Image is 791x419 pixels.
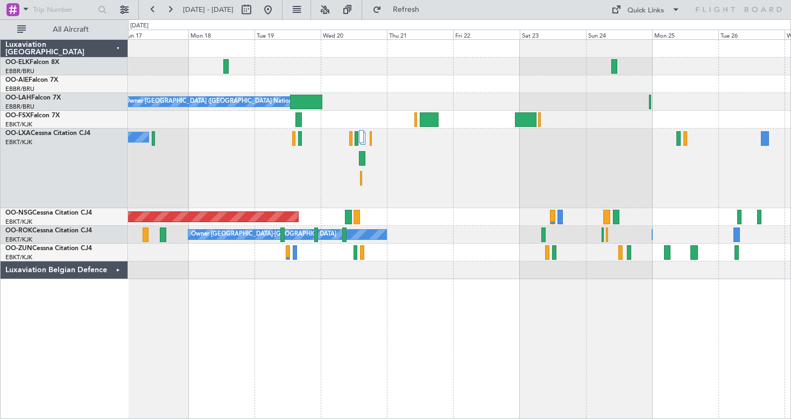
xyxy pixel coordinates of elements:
a: EBKT/KJK [5,120,32,129]
div: Owner [GEOGRAPHIC_DATA]-[GEOGRAPHIC_DATA] [191,226,336,243]
a: EBBR/BRU [5,85,34,93]
a: OO-LXACessna Citation CJ4 [5,130,90,137]
a: EBKT/KJK [5,138,32,146]
div: Sun 17 [122,30,188,39]
div: Tue 26 [718,30,785,39]
div: Tue 19 [255,30,321,39]
div: Fri 22 [453,30,519,39]
span: [DATE] - [DATE] [183,5,234,15]
button: Refresh [368,1,432,18]
div: Mon 25 [652,30,718,39]
a: EBKT/KJK [5,218,32,226]
a: EBBR/BRU [5,67,34,75]
span: OO-NSG [5,210,32,216]
a: OO-FSXFalcon 7X [5,112,60,119]
a: OO-ROKCessna Citation CJ4 [5,228,92,234]
span: OO-LXA [5,130,31,137]
button: Quick Links [606,1,686,18]
div: Owner [GEOGRAPHIC_DATA] ([GEOGRAPHIC_DATA] National) [125,94,299,110]
div: Sun 24 [586,30,652,39]
a: OO-AIEFalcon 7X [5,77,58,83]
div: Thu 21 [387,30,453,39]
a: EBKT/KJK [5,253,32,261]
span: OO-ROK [5,228,32,234]
a: OO-ZUNCessna Citation CJ4 [5,245,92,252]
span: OO-FSX [5,112,30,119]
a: OO-NSGCessna Citation CJ4 [5,210,92,216]
a: EBKT/KJK [5,236,32,244]
span: OO-ELK [5,59,30,66]
a: OO-ELKFalcon 8X [5,59,59,66]
span: OO-AIE [5,77,29,83]
span: Refresh [384,6,429,13]
div: Sat 23 [520,30,586,39]
button: All Aircraft [12,21,117,38]
input: Trip Number [33,2,95,18]
div: Quick Links [627,5,664,16]
div: Mon 18 [188,30,255,39]
div: Wed 20 [321,30,387,39]
span: OO-ZUN [5,245,32,252]
a: EBBR/BRU [5,103,34,111]
a: OO-LAHFalcon 7X [5,95,61,101]
span: All Aircraft [28,26,114,33]
span: OO-LAH [5,95,31,101]
div: [DATE] [130,22,149,31]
